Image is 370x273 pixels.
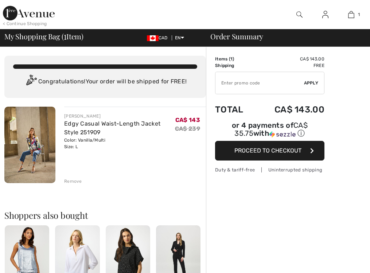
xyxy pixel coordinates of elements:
div: Congratulations! Your order will be shipped for FREE! [13,75,197,89]
td: CA$ 143.00 [254,97,324,122]
td: Total [215,97,254,122]
img: My Info [322,10,328,19]
a: 1 [339,10,364,19]
div: or 4 payments of with [215,122,324,138]
td: Shipping [215,62,254,69]
span: Proceed to Checkout [234,147,301,154]
td: Items ( ) [215,56,254,62]
a: Edgy Casual Waist-Length Jacket Style 251909 [64,120,160,136]
img: My Bag [348,10,354,19]
span: CAD [147,35,171,40]
img: Canadian Dollar [147,35,159,41]
span: Apply [304,80,319,86]
img: Sezzle [269,131,296,138]
div: or 4 payments ofCA$ 35.75withSezzle Click to learn more about Sezzle [215,122,324,141]
span: CA$ 35.75 [234,121,308,138]
input: Promo code [215,72,304,94]
img: Edgy Casual Waist-Length Jacket Style 251909 [4,107,55,183]
span: 1 [230,56,233,62]
span: 1 [358,11,360,18]
div: Duty & tariff-free | Uninterrupted shipping [215,166,324,173]
img: 1ère Avenue [3,6,55,20]
s: CA$ 239 [175,125,200,132]
span: 1 [64,31,66,40]
img: Congratulation2.svg [24,75,38,89]
img: search the website [296,10,303,19]
button: Proceed to Checkout [215,141,324,161]
div: Remove [64,178,82,185]
div: < Continue Shopping [3,20,47,27]
a: Sign In [316,10,334,19]
div: Order Summary [202,33,366,40]
div: [PERSON_NAME] [64,113,175,119]
div: Color: Vanilla/Multi Size: L [64,137,175,150]
td: CA$ 143.00 [254,56,324,62]
span: EN [175,35,184,40]
h2: Shoppers also bought [4,211,206,219]
span: CA$ 143 [175,116,200,123]
span: My Shopping Bag ( Item) [4,33,83,40]
td: Free [254,62,324,69]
